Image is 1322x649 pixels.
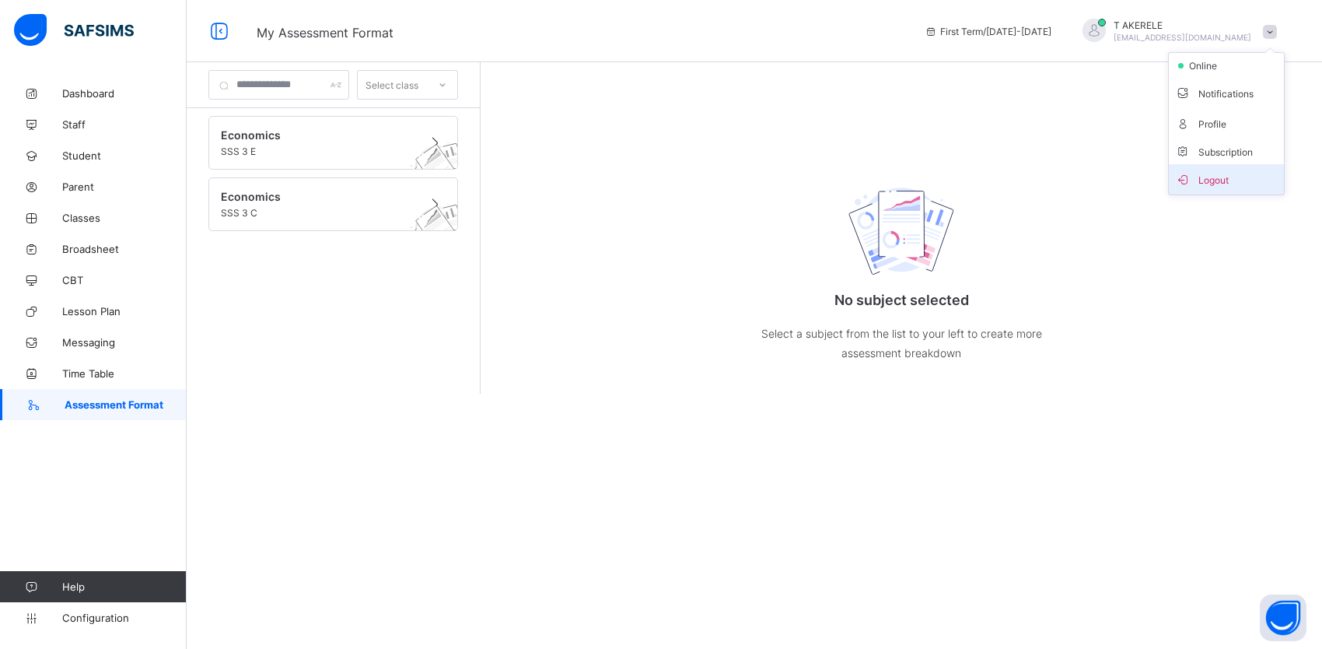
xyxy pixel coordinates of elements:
[1175,170,1278,188] span: Logout
[62,212,187,224] span: Classes
[62,612,186,624] span: Configuration
[1175,146,1253,158] span: Subscription
[65,398,187,411] span: Assessment Format
[221,128,416,142] span: Economics
[1114,33,1251,42] span: [EMAIL_ADDRESS][DOMAIN_NAME]
[62,336,187,349] span: Messaging
[746,142,1057,394] div: No subject selected
[221,190,416,203] span: Economics
[1187,60,1226,72] span: online
[746,292,1057,308] p: No subject selected
[1169,53,1284,78] li: dropdown-list-item-null-2
[1169,78,1284,108] li: dropdown-list-item-text-3
[365,70,418,100] div: Select class
[1169,108,1284,139] li: dropdown-list-item-text-4
[62,367,187,380] span: Time Table
[221,207,416,219] span: SSS 3 C
[62,149,187,162] span: Student
[1067,19,1285,44] div: TAKERELE
[1114,19,1251,31] span: T AKERELE
[1175,114,1278,132] span: Profile
[221,146,416,157] span: SSS 3 E
[62,87,187,100] span: Dashboard
[1169,164,1284,195] li: dropdown-list-item-buttom-7
[925,26,1051,37] span: session/term information
[62,181,187,193] span: Parent
[62,243,187,255] span: Broadsheet
[62,581,186,593] span: Help
[1260,595,1306,641] button: Open asap
[14,14,134,47] img: safsims
[746,324,1057,363] p: Select a subject from the list to your left to create more assessment breakdown
[62,305,187,317] span: Lesson Plan
[1175,84,1278,102] span: Notifications
[843,185,960,282] img: structure.cad45ed73ac2f6accb5d2a2efd3b9748.svg
[62,118,187,131] span: Staff
[1169,139,1284,164] li: dropdown-list-item-null-6
[257,25,393,40] span: My Assessment Format
[62,274,187,286] span: CBT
